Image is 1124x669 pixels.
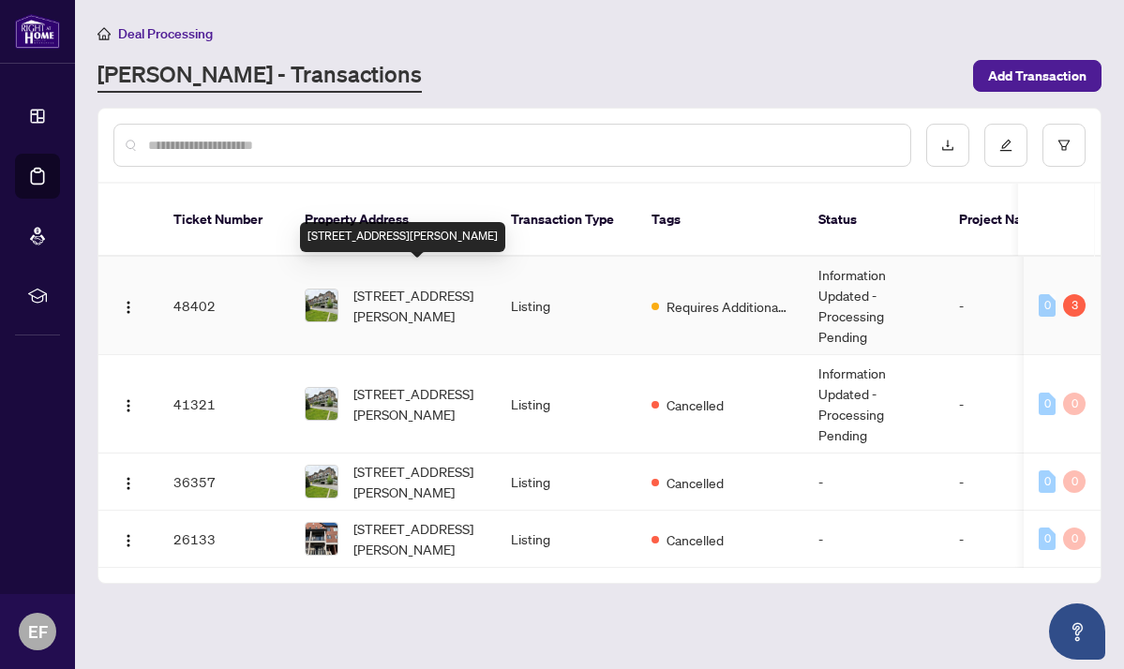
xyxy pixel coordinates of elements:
span: [STREET_ADDRESS][PERSON_NAME] [353,461,481,502]
span: [STREET_ADDRESS][PERSON_NAME] [353,383,481,424]
td: - [944,453,1057,511]
button: Logo [113,290,143,320]
td: 48402 [158,257,290,355]
img: Logo [121,398,136,413]
button: edit [984,124,1027,167]
th: Transaction Type [496,184,637,257]
th: Ticket Number [158,184,290,257]
div: 0 [1039,470,1056,493]
span: edit [999,139,1012,152]
div: 0 [1063,528,1086,550]
span: [STREET_ADDRESS][PERSON_NAME] [353,518,481,559]
div: 3 [1063,294,1086,317]
img: thumbnail-img [306,290,337,321]
td: Listing [496,355,637,453]
img: thumbnail-img [306,388,337,420]
button: filter [1042,124,1086,167]
button: Open asap [1049,603,1105,660]
span: Requires Additional Docs [667,296,788,317]
td: Information Updated - Processing Pending [803,257,944,355]
img: thumbnail-img [306,466,337,498]
th: Tags [637,184,803,257]
img: logo [15,14,60,49]
td: 26133 [158,511,290,568]
div: 0 [1063,393,1086,415]
span: Cancelled [667,529,724,550]
button: Logo [113,389,143,419]
div: 0 [1039,393,1056,415]
img: thumbnail-img [306,523,337,555]
span: Cancelled [667,472,724,493]
td: - [944,355,1057,453]
div: 0 [1039,294,1056,317]
td: - [803,511,944,568]
button: Logo [113,467,143,497]
th: Project Name [944,184,1057,257]
button: download [926,124,969,167]
span: EF [28,618,48,645]
div: 0 [1039,528,1056,550]
td: - [944,257,1057,355]
td: 41321 [158,355,290,453]
th: Property Address [290,184,496,257]
th: Status [803,184,944,257]
td: 36357 [158,453,290,511]
img: Logo [121,300,136,315]
a: [PERSON_NAME] - Transactions [97,59,422,93]
td: Listing [496,511,637,568]
span: home [97,27,111,40]
img: Logo [121,476,136,491]
button: Logo [113,524,143,554]
td: Listing [496,257,637,355]
span: Deal Processing [118,25,213,42]
td: Listing [496,453,637,511]
span: download [941,139,954,152]
span: Cancelled [667,394,724,415]
span: [STREET_ADDRESS][PERSON_NAME] [353,285,481,326]
td: Information Updated - Processing Pending [803,355,944,453]
span: filter [1057,139,1071,152]
span: Add Transaction [988,61,1087,91]
button: Add Transaction [973,60,1102,92]
div: [STREET_ADDRESS][PERSON_NAME] [300,222,505,252]
td: - [944,511,1057,568]
div: 0 [1063,470,1086,493]
td: - [803,453,944,511]
img: Logo [121,533,136,548]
